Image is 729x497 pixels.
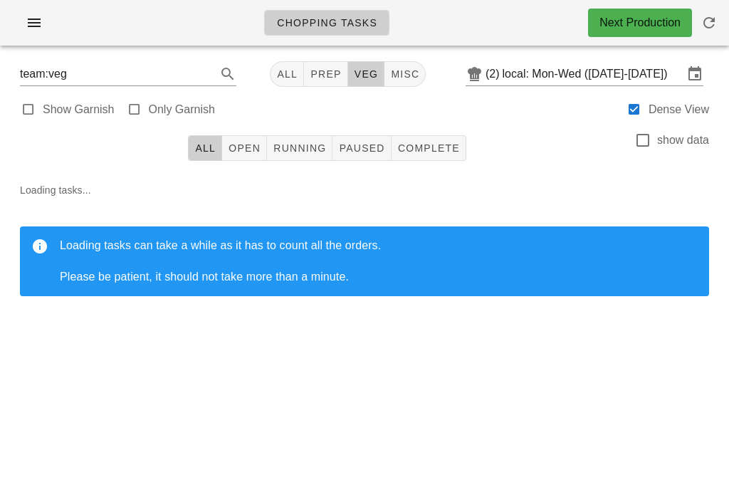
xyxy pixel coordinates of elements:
[397,142,460,154] span: Complete
[222,135,267,161] button: Open
[60,238,698,285] div: Loading tasks can take a while as it has to count all the orders. Please be patient, it should no...
[486,67,503,81] div: (2)
[599,14,681,31] div: Next Production
[273,142,326,154] span: Running
[267,135,332,161] button: Running
[657,133,709,147] label: show data
[649,103,709,117] label: Dense View
[384,61,426,87] button: misc
[276,68,298,80] span: All
[390,68,419,80] span: misc
[149,103,215,117] label: Only Garnish
[276,17,377,28] span: Chopping Tasks
[348,61,385,87] button: veg
[354,68,379,80] span: veg
[332,135,391,161] button: Paused
[43,103,115,117] label: Show Garnish
[392,135,466,161] button: Complete
[228,142,261,154] span: Open
[338,142,384,154] span: Paused
[270,61,304,87] button: All
[264,10,389,36] a: Chopping Tasks
[9,171,720,319] div: Loading tasks...
[304,61,347,87] button: prep
[188,135,222,161] button: All
[310,68,341,80] span: prep
[194,142,216,154] span: All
